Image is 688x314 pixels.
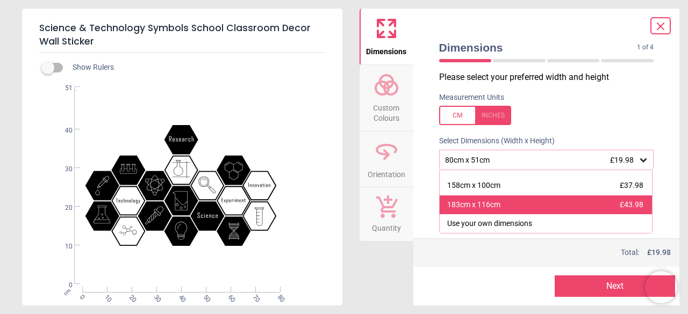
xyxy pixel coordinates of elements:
[431,136,555,147] label: Select Dimensions (Width x Height)
[366,41,406,57] span: Dimensions
[360,187,413,241] button: Quantity
[447,200,500,210] div: 183cm x 116cm
[447,180,500,191] div: 158cm x 100cm
[372,218,401,234] span: Quantity
[555,275,675,297] button: Next
[361,98,412,124] span: Custom Colours
[52,84,73,93] span: 51
[447,218,532,229] div: Use your own dimensions
[439,92,504,103] label: Measurement Units
[102,293,109,300] span: 10
[444,156,639,165] div: 80cm x 51cm
[127,293,134,300] span: 20
[201,293,208,300] span: 50
[52,203,73,213] span: 20
[176,293,183,300] span: 40
[52,126,73,135] span: 40
[39,17,325,53] h5: Science & Technology Symbols School Classroom Decor Wall Sticker
[610,156,634,164] span: £19.98
[651,248,671,257] span: 19.98
[637,43,654,52] span: 1 of 4
[438,247,671,258] div: Total:
[275,293,282,300] span: 80
[52,165,73,174] span: 30
[48,61,342,74] div: Show Rulers
[647,247,671,258] span: £
[360,9,413,64] button: Dimensions
[620,200,643,209] span: £43.98
[152,293,159,300] span: 30
[250,293,257,300] span: 70
[52,242,73,251] span: 10
[226,293,233,300] span: 60
[368,164,405,180] span: Orientation
[360,65,413,131] button: Custom Colours
[52,281,73,290] span: 0
[439,71,663,83] p: Please select your preferred width and height
[620,181,643,189] span: £37.98
[645,271,677,303] iframe: Brevo live chat
[439,40,637,55] span: Dimensions
[62,287,72,297] span: cm
[78,293,85,300] span: 0
[360,132,413,187] button: Orientation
